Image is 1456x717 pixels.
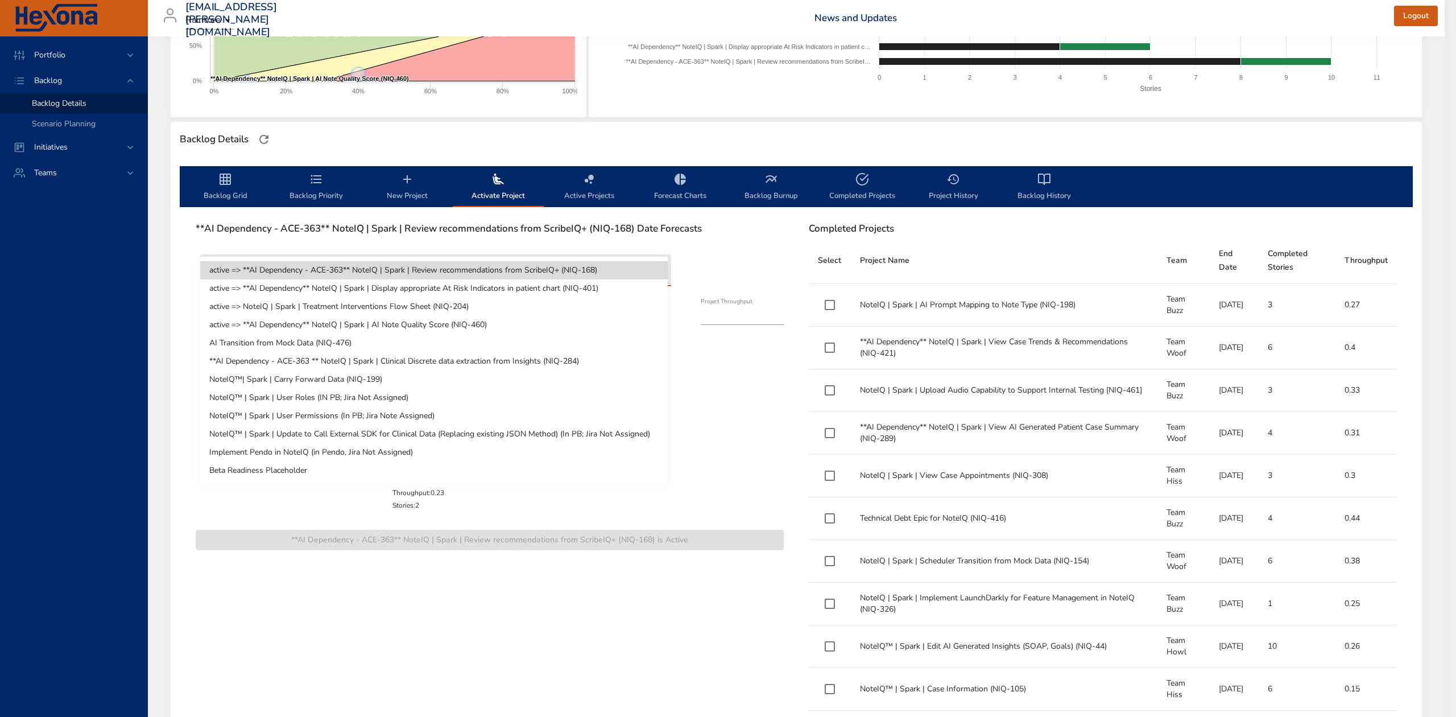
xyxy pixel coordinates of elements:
li: NoteIQ™ | Spark | Update to Call External SDK for Clinical Data (Replacing existing JSON Method) ... [200,425,668,443]
li: NoteIQ™| Spark | Carry Forward Data (NIQ-199) [200,370,668,389]
li: NoteIQ™ | Spark | User Permissions (In PB; Jira Note Assigned) [200,407,668,425]
li: Beta Readiness Placeholder [200,461,668,480]
li: active => **AI Dependency** NoteIQ | Spark | AI Note Quality Score (NIQ-460) [200,316,668,334]
li: AI Transition from Mock Data (NIQ-476) [200,334,668,352]
li: active => **AI Dependency** NoteIQ | Spark | Display appropriate At Risk Indicators in patient ch... [200,279,668,298]
li: active => NoteIQ | Spark | Treatment Interventions Flow Sheet (NIQ-204) [200,298,668,316]
li: NoteIQ™ | Spark | User Roles (IN PB; Jira Not Assigned) [200,389,668,407]
li: active => **AI Dependency - ACE-363** NoteIQ | Spark | Review recommendations from ScribeIQ+ (NIQ... [200,261,668,279]
li: **AI Dependency - ACE-363 ** NoteIQ | Spark | Clinical Discrete data extraction from Insights (NI... [200,352,668,370]
li: Implement Pendo in NoteIQ (in Pendo, Jira Not Assigned) [200,443,668,461]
